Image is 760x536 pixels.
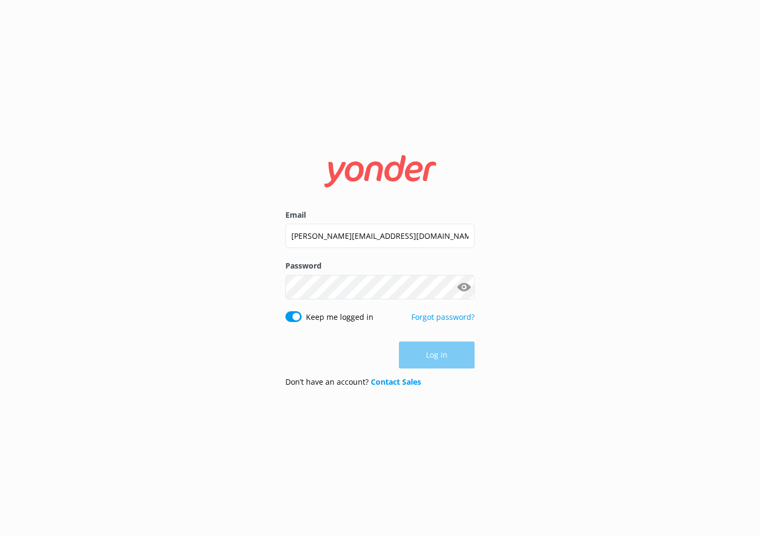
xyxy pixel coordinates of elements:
[306,311,374,323] label: Keep me logged in
[411,312,475,322] a: Forgot password?
[453,276,475,298] button: Show password
[285,224,475,248] input: user@emailaddress.com
[285,209,475,221] label: Email
[371,377,421,387] a: Contact Sales
[285,376,421,388] p: Don’t have an account?
[285,260,475,272] label: Password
